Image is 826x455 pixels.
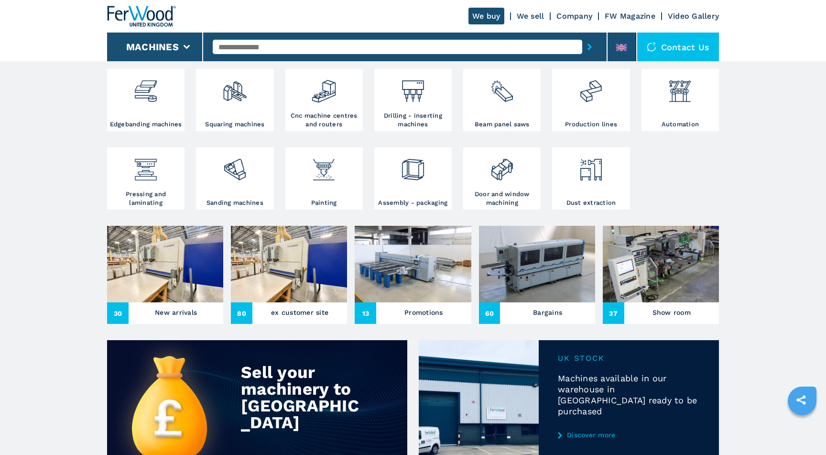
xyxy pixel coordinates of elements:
[667,71,693,104] img: automazione.png
[668,11,719,21] a: Video Gallery
[603,226,719,324] a: Show room37Show room
[196,147,273,210] a: Sanding machines
[463,147,541,210] a: Door and window machining
[271,306,328,319] h3: ex customer site
[517,11,544,21] a: We sell
[206,199,263,207] h3: Sanding machines
[311,199,337,207] h3: Painting
[466,190,538,207] h3: Door and window machining
[231,302,252,324] span: 80
[558,431,700,439] a: Discover more
[578,150,604,182] img: aspirazione_1.png
[637,33,719,61] div: Contact us
[641,69,719,131] a: Automation
[662,120,699,129] h3: Automation
[374,147,452,210] a: Assembly - packaging
[378,199,447,207] h3: Assembly - packaging
[479,226,595,324] a: Bargains60Bargains
[603,226,719,302] img: Show room
[288,111,360,129] h3: Cnc machine centres and routers
[231,226,347,302] img: ex customer site
[566,199,616,207] h3: Dust extraction
[110,120,182,129] h3: Edgebanding machines
[126,41,179,53] button: Machines
[603,302,624,324] span: 37
[355,226,471,324] a: Promotions13Promotions
[109,190,182,207] h3: Pressing and laminating
[489,71,515,104] img: sezionatrici_2.png
[652,306,691,319] h3: Show room
[222,150,248,182] img: levigatrici_2.png
[789,388,813,412] a: sharethis
[107,147,185,210] a: Pressing and laminating
[133,150,158,182] img: pressa-strettoia.png
[475,120,530,129] h3: Beam panel saws
[311,150,337,182] img: verniciatura_1.png
[468,8,504,24] a: We buy
[133,71,158,104] img: bordatrici_1.png
[222,71,248,104] img: squadratrici_2.png
[196,69,273,131] a: Squaring machines
[556,11,592,21] a: Company
[533,306,562,319] h3: Bargains
[565,120,617,129] h3: Production lines
[582,36,597,58] button: submit-button
[374,69,452,131] a: Drilling - inserting machines
[107,302,129,324] span: 30
[578,71,604,104] img: linee_di_produzione_2.png
[489,150,515,182] img: lavorazione_porte_finestre_2.png
[205,120,264,129] h3: Squaring machines
[400,150,425,182] img: montaggio_imballaggio_2.png
[311,71,337,104] img: centro_di_lavoro_cnc_2.png
[377,111,449,129] h3: Drilling - inserting machines
[241,364,366,431] div: Sell your machinery to [GEOGRAPHIC_DATA]
[400,71,425,104] img: foratrici_inseritrici_2.png
[355,302,376,324] span: 13
[552,69,630,131] a: Production lines
[155,306,197,319] h3: New arrivals
[785,412,819,448] iframe: Chat
[107,6,176,27] img: Ferwood
[285,69,363,131] a: Cnc machine centres and routers
[647,42,656,52] img: Contact us
[107,226,223,324] a: New arrivals30New arrivals
[479,302,500,324] span: 60
[285,147,363,210] a: Painting
[404,306,443,319] h3: Promotions
[107,226,223,302] img: New arrivals
[479,226,595,302] img: Bargains
[355,226,471,302] img: Promotions
[605,11,655,21] a: FW Magazine
[107,69,185,131] a: Edgebanding machines
[231,226,347,324] a: ex customer site80ex customer site
[552,147,630,210] a: Dust extraction
[463,69,541,131] a: Beam panel saws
